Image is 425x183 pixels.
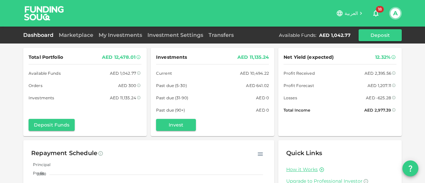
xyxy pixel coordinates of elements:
div: AED 1,042.77 [319,32,351,39]
button: Deposit Funds [29,119,75,131]
div: AED 300 [118,82,136,89]
a: How it Works [286,166,318,173]
span: Profit Forecast [284,82,314,89]
span: Past due (90+) [156,107,185,114]
div: AED 12,478.01 [102,53,135,61]
span: Past due (5-30) [156,82,187,89]
span: العربية [345,10,358,16]
span: Principal [28,162,50,167]
div: 12.32% [375,53,390,61]
div: AED 11,135.24 [237,53,269,61]
span: Investments [29,94,54,101]
button: A [390,8,400,18]
div: AED 0 [256,94,269,101]
span: Total Portfolio [29,53,63,61]
span: Available Funds [29,70,61,77]
span: Orders [29,82,42,89]
div: AED 2,395.56 [365,70,391,77]
button: Invest [156,119,196,131]
a: Marketplace [56,32,96,38]
button: 18 [369,7,382,20]
div: Available Funds : [279,32,316,39]
div: AED 641.02 [246,82,269,89]
span: Net Yield (expected) [284,53,334,61]
span: 18 [376,6,384,13]
div: AED 1,042.77 [110,70,136,77]
a: Transfers [206,32,236,38]
span: Total Income [284,107,310,114]
div: Repayment Schedule [31,148,97,159]
span: Past due (31-90) [156,94,188,101]
div: AED 2,977.39 [364,107,391,114]
div: AED -625.28 [366,94,391,101]
a: My Investments [96,32,145,38]
span: Losses [284,94,297,101]
button: question [402,160,418,176]
a: Dashboard [23,32,56,38]
span: Investments [156,53,187,61]
button: Deposit [359,29,402,41]
a: Investment Settings [145,32,206,38]
div: AED 11,135.24 [110,94,136,101]
span: Quick Links [286,149,322,157]
span: Current [156,70,172,77]
span: Profit Received [284,70,315,77]
div: AED 0 [256,107,269,114]
div: AED 10,494.22 [240,70,269,77]
tspan: 2,000 [37,172,46,176]
span: Profit [28,171,44,176]
div: AED 1,207.11 [368,82,391,89]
